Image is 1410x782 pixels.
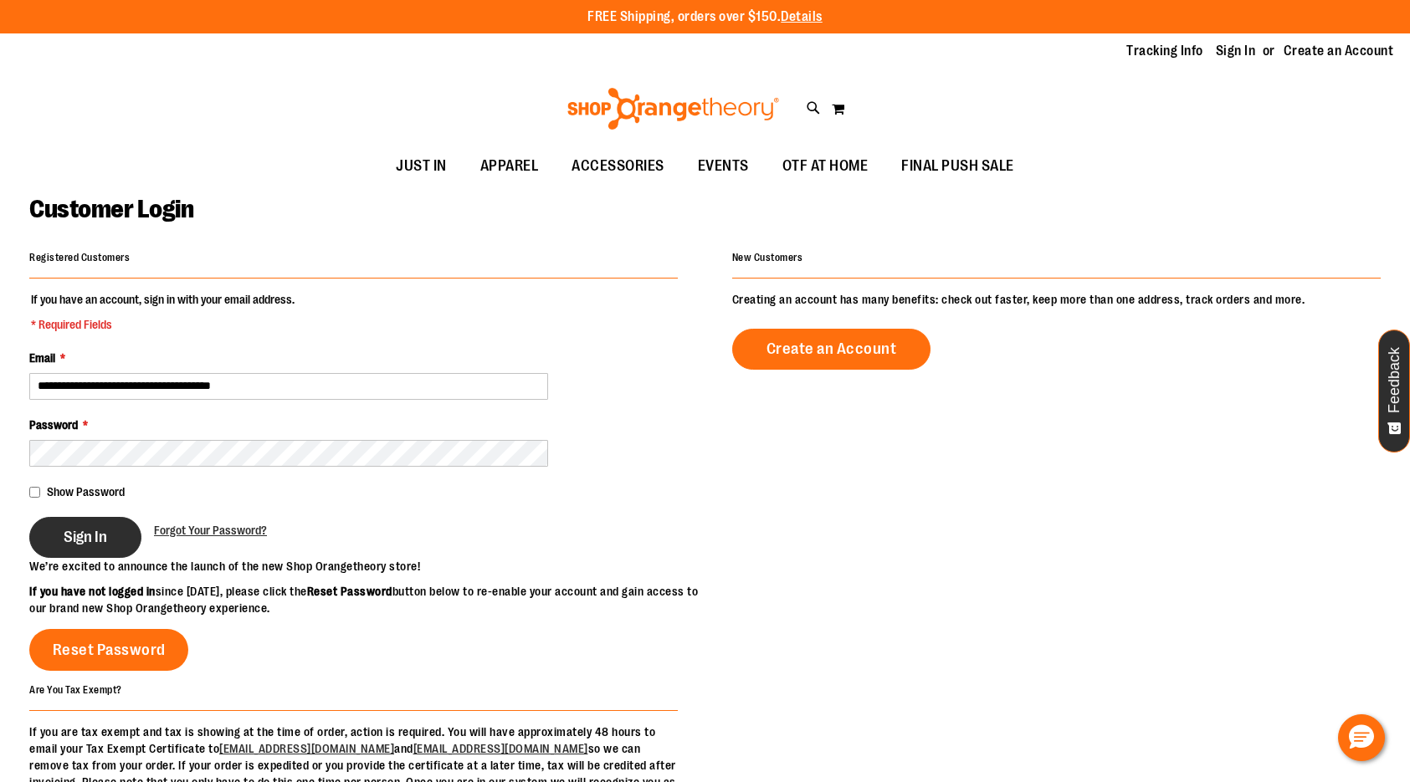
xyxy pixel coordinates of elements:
[29,583,705,616] p: since [DATE], please click the button below to re-enable your account and gain access to our bran...
[781,9,823,24] a: Details
[396,147,447,185] span: JUST IN
[1284,42,1394,60] a: Create an Account
[29,195,193,223] span: Customer Login
[29,629,188,671] a: Reset Password
[884,147,1031,186] a: FINAL PUSH SALE
[698,147,749,185] span: EVENTS
[53,641,166,659] span: Reset Password
[379,147,464,186] a: JUST IN
[1378,330,1410,452] button: Feedback - Show survey
[901,147,1014,185] span: FINAL PUSH SALE
[29,418,78,432] span: Password
[29,683,122,695] strong: Are You Tax Exempt?
[767,340,897,358] span: Create an Account
[1126,42,1203,60] a: Tracking Info
[154,524,267,537] span: Forgot Your Password?
[64,528,107,546] span: Sign In
[1387,347,1402,413] span: Feedback
[29,351,55,365] span: Email
[464,147,556,186] a: APPAREL
[732,329,931,370] a: Create an Account
[681,147,766,186] a: EVENTS
[480,147,539,185] span: APPAREL
[587,8,823,27] p: FREE Shipping, orders over $150.
[732,291,1381,308] p: Creating an account has many benefits: check out faster, keep more than one address, track orders...
[1338,714,1385,761] button: Hello, have a question? Let’s chat.
[29,291,296,333] legend: If you have an account, sign in with your email address.
[29,558,705,575] p: We’re excited to announce the launch of the new Shop Orangetheory store!
[47,485,125,498] span: Show Password
[1216,42,1256,60] a: Sign In
[555,147,681,186] a: ACCESSORIES
[219,742,394,755] a: [EMAIL_ADDRESS][DOMAIN_NAME]
[29,517,141,558] button: Sign In
[732,252,803,263] strong: New Customers
[413,742,588,755] a: [EMAIL_ADDRESS][DOMAIN_NAME]
[31,316,295,333] span: * Required Fields
[29,252,130,263] strong: Registered Customers
[154,522,267,539] a: Forgot Your Password?
[29,585,156,598] strong: If you have not logged in
[565,88,782,130] img: Shop Orangetheory
[782,147,869,185] span: OTF AT HOME
[572,147,664,185] span: ACCESSORIES
[307,585,392,598] strong: Reset Password
[766,147,885,186] a: OTF AT HOME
